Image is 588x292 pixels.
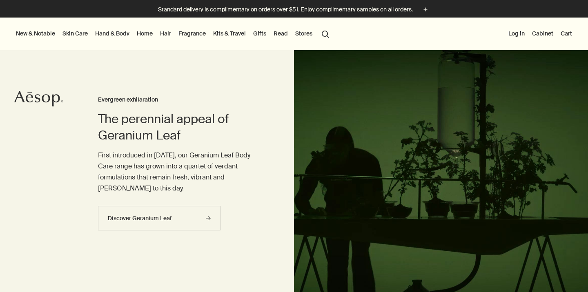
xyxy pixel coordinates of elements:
[61,28,89,39] a: Skin Care
[507,28,526,39] button: Log in
[98,206,220,230] a: Discover Geranium Leaf
[158,5,413,14] p: Standard delivery is complimentary on orders over $51. Enjoy complimentary samples on all orders.
[158,5,430,14] button: Standard delivery is complimentary on orders over $51. Enjoy complimentary samples on all orders.
[294,28,314,39] button: Stores
[252,28,268,39] a: Gifts
[135,28,154,39] a: Home
[14,91,63,109] a: Aesop
[98,95,261,105] h3: Evergreen exhilaration
[94,28,131,39] a: Hand & Body
[98,150,261,194] p: First introduced in [DATE], our Geranium Leaf Body Care range has grown into a quartet of verdant...
[507,18,574,50] nav: supplementary
[158,28,173,39] a: Hair
[14,18,333,50] nav: primary
[14,28,57,39] button: New & Notable
[559,28,574,39] button: Cart
[14,91,63,107] svg: Aesop
[212,28,247,39] a: Kits & Travel
[177,28,207,39] a: Fragrance
[98,111,261,144] h2: The perennial appeal of Geranium Leaf
[272,28,290,39] a: Read
[530,28,555,39] a: Cabinet
[318,26,333,41] button: Open search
